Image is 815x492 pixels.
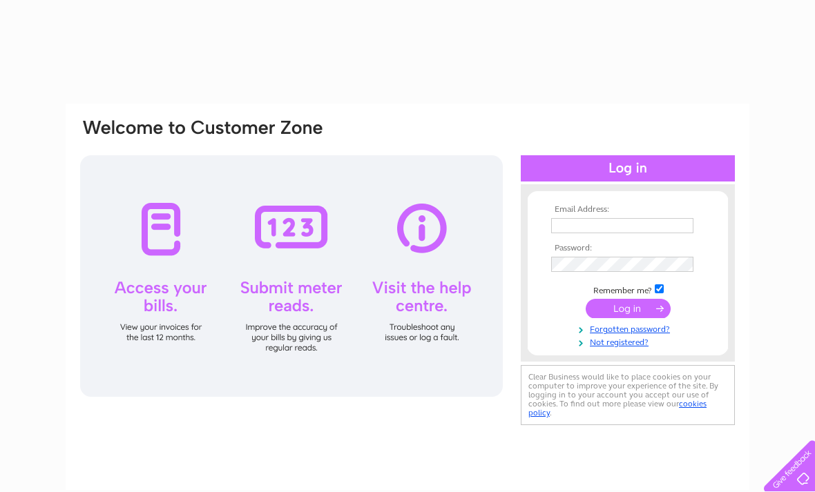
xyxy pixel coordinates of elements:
th: Password: [548,244,708,253]
td: Remember me? [548,282,708,296]
th: Email Address: [548,205,708,215]
input: Submit [586,299,671,318]
a: Forgotten password? [551,322,708,335]
a: cookies policy [528,399,707,417]
div: Clear Business would like to place cookies on your computer to improve your experience of the sit... [521,365,735,425]
a: Not registered? [551,335,708,348]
